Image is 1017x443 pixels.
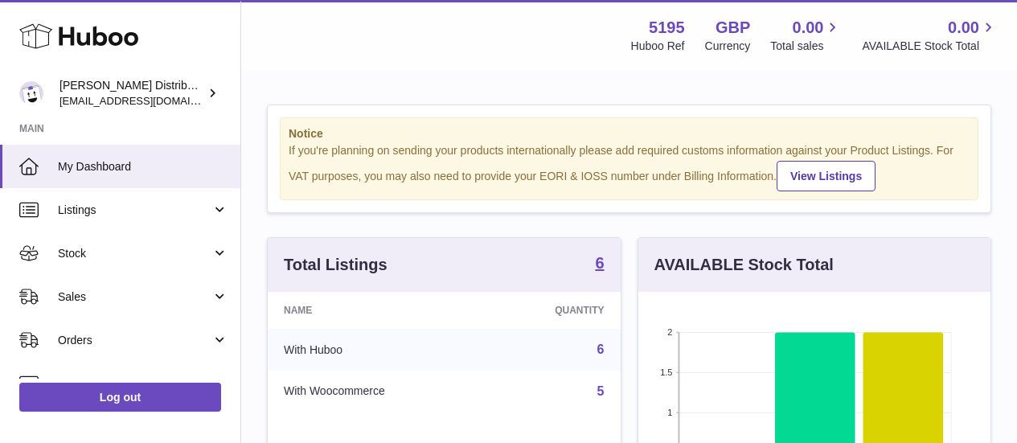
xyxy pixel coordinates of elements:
[19,81,43,105] img: mccormackdistr@gmail.com
[58,159,228,174] span: My Dashboard
[631,39,685,54] div: Huboo Ref
[58,203,211,218] span: Listings
[716,17,750,39] strong: GBP
[770,17,842,54] a: 0.00 Total sales
[268,371,486,412] td: With Woocommerce
[660,367,672,377] text: 1.5
[597,343,605,356] a: 6
[777,161,876,191] a: View Listings
[58,333,211,348] span: Orders
[284,254,388,276] h3: Total Listings
[705,39,751,54] div: Currency
[770,39,842,54] span: Total sales
[58,376,228,392] span: Usage
[19,383,221,412] a: Log out
[667,408,672,417] text: 1
[58,289,211,305] span: Sales
[597,384,605,398] a: 5
[268,329,486,371] td: With Huboo
[948,17,979,39] span: 0.00
[486,292,620,329] th: Quantity
[59,78,204,109] div: [PERSON_NAME] Distribution
[654,254,834,276] h3: AVAILABLE Stock Total
[289,143,970,191] div: If you're planning on sending your products internationally please add required customs informati...
[595,255,604,274] a: 6
[289,126,970,142] strong: Notice
[793,17,824,39] span: 0.00
[58,246,211,261] span: Stock
[862,39,998,54] span: AVAILABLE Stock Total
[667,327,672,337] text: 2
[649,17,685,39] strong: 5195
[59,94,236,107] span: [EMAIL_ADDRESS][DOMAIN_NAME]
[595,255,604,271] strong: 6
[862,17,998,54] a: 0.00 AVAILABLE Stock Total
[268,292,486,329] th: Name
